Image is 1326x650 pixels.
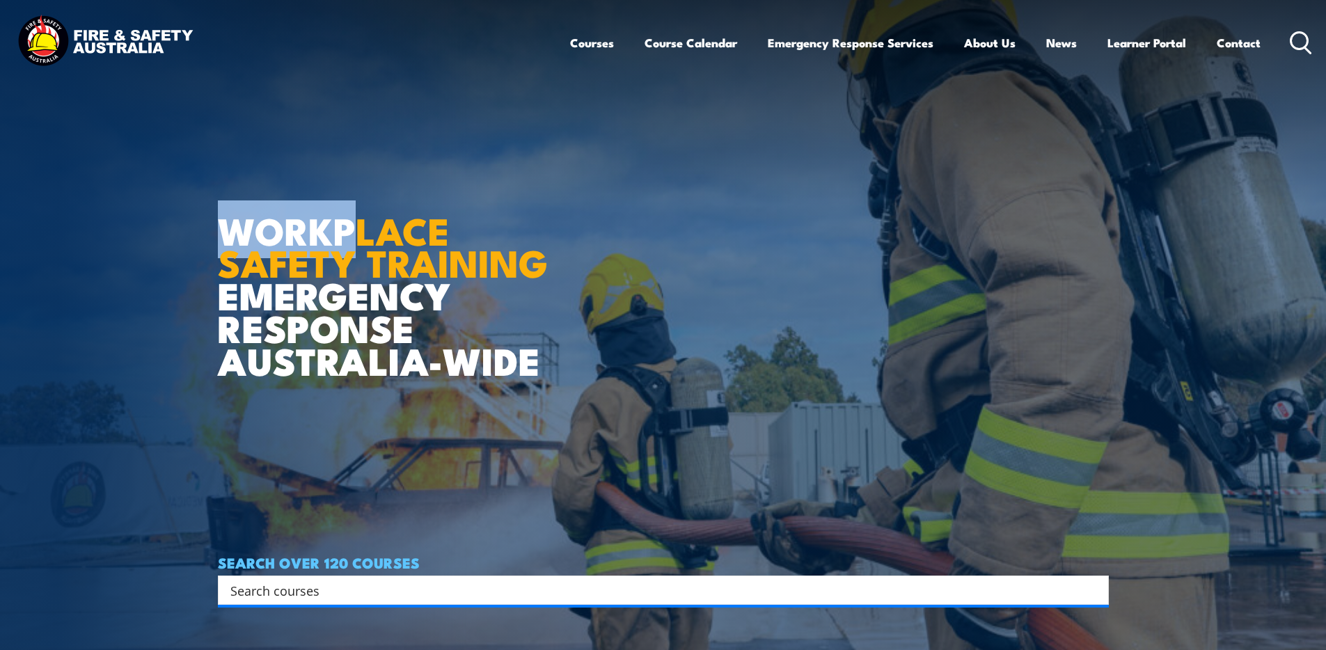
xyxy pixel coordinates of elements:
[230,580,1078,601] input: Search input
[218,555,1109,570] h4: SEARCH OVER 120 COURSES
[1217,24,1261,61] a: Contact
[645,24,737,61] a: Course Calendar
[233,580,1081,600] form: Search form
[218,179,558,376] h1: EMERGENCY RESPONSE AUSTRALIA-WIDE
[1107,24,1186,61] a: Learner Portal
[1046,24,1077,61] a: News
[964,24,1016,61] a: About Us
[768,24,933,61] a: Emergency Response Services
[570,24,614,61] a: Courses
[1084,580,1104,600] button: Search magnifier button
[218,200,548,291] strong: WORKPLACE SAFETY TRAINING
